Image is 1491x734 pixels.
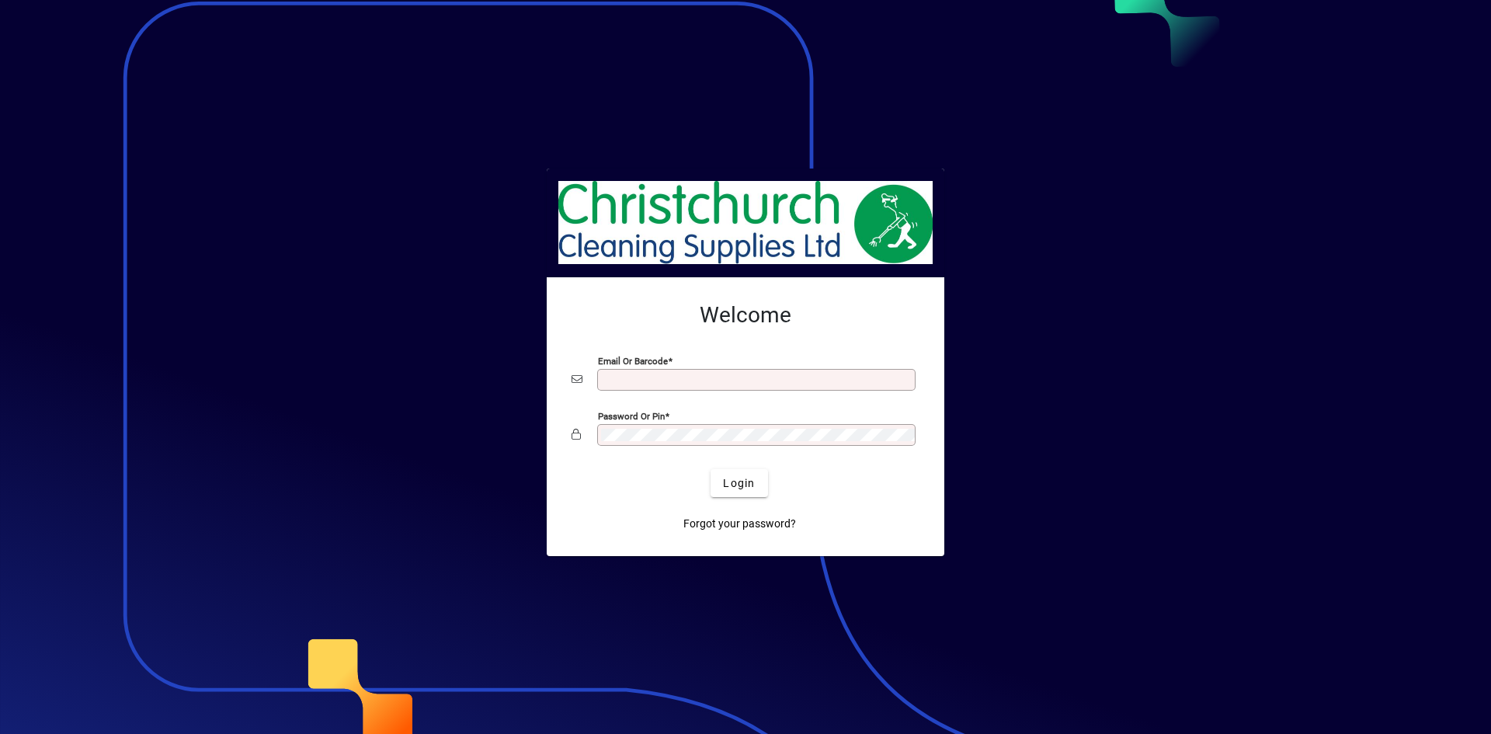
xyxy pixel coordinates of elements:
[683,516,796,532] span: Forgot your password?
[677,510,802,537] a: Forgot your password?
[711,469,767,497] button: Login
[598,411,665,422] mat-label: Password or Pin
[723,475,755,492] span: Login
[598,356,668,367] mat-label: Email or Barcode
[572,302,919,329] h2: Welcome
